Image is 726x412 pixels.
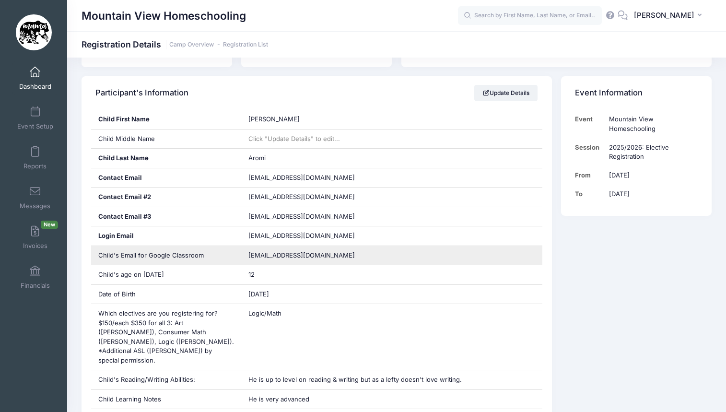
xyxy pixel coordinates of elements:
span: Event Setup [17,122,53,130]
div: Contact Email [91,168,242,188]
a: Messages [12,181,58,214]
div: Child Learning Notes [91,390,242,409]
a: Registration List [223,41,268,48]
h4: Participant's Information [95,80,188,107]
img: Mountain View Homeschooling [16,14,52,50]
td: Mountain View Homeschooling [604,110,698,138]
span: Reports [23,162,47,170]
a: Financials [12,260,58,294]
div: Date of Birth [91,285,242,304]
td: 2025/2026: Elective Registration [604,138,698,166]
input: Search by First Name, Last Name, or Email... [458,6,602,25]
div: Child's Reading/Writing Abilities: [91,370,242,389]
span: New [41,221,58,229]
a: InvoicesNew [12,221,58,254]
div: Which electives are you registering for? $150/each $350 for all 3: Art ([PERSON_NAME]), Consumer ... [91,304,242,370]
span: Aromi [248,154,266,162]
td: Session [575,138,604,166]
span: [EMAIL_ADDRESS][DOMAIN_NAME] [248,251,355,259]
span: Messages [20,202,50,210]
div: Child Middle Name [91,129,242,149]
td: [DATE] [604,185,698,203]
h1: Registration Details [82,39,268,49]
span: [DATE] [248,290,269,298]
span: [EMAIL_ADDRESS][DOMAIN_NAME] [248,212,368,222]
span: [EMAIL_ADDRESS][DOMAIN_NAME] [248,174,355,181]
a: Dashboard [12,61,58,95]
a: Reports [12,141,58,175]
span: [EMAIL_ADDRESS][DOMAIN_NAME] [248,192,368,202]
td: [DATE] [604,166,698,185]
div: Child's age on [DATE] [91,265,242,284]
td: To [575,185,604,203]
a: Update Details [474,85,538,101]
a: Event Setup [12,101,58,135]
span: He is up to level on reading & writing but as a lefty doesn't love writing. [248,376,462,383]
span: Dashboard [19,82,51,91]
span: Invoices [23,242,47,250]
a: Camp Overview [169,41,214,48]
span: Click "Update Details" to edit... [248,135,340,142]
div: Contact Email #2 [91,188,242,207]
button: [PERSON_NAME] [628,5,712,27]
div: Contact Email #3 [91,207,242,226]
span: [EMAIL_ADDRESS][DOMAIN_NAME] [248,231,368,241]
span: He is very advanced [248,395,309,403]
td: Event [575,110,604,138]
div: Child's Email for Google Classroom [91,246,242,265]
div: Child Last Name [91,149,242,168]
div: Login Email [91,226,242,246]
td: From [575,166,604,185]
span: Logic/Math [248,309,281,317]
h4: Event Information [575,80,643,107]
span: [PERSON_NAME] [634,10,694,21]
h1: Mountain View Homeschooling [82,5,246,27]
div: Child First Name [91,110,242,129]
span: Financials [21,282,50,290]
span: [PERSON_NAME] [248,115,300,123]
span: 12 [248,271,255,278]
